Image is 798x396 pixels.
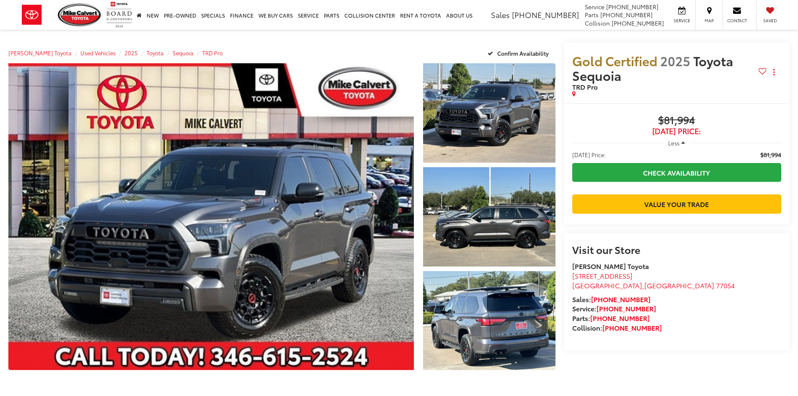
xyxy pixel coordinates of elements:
[760,150,781,159] span: $81,994
[572,271,735,290] a: [STREET_ADDRESS] [GEOGRAPHIC_DATA],[GEOGRAPHIC_DATA] 77054
[572,294,651,304] strong: Sales:
[660,52,690,70] span: 2025
[572,114,781,127] span: $81,994
[700,18,718,23] span: Map
[491,9,510,20] span: Sales
[644,280,714,290] span: [GEOGRAPHIC_DATA]
[4,62,418,372] img: 2025 Toyota Sequoia TRD Pro
[8,49,72,57] a: [PERSON_NAME] Toyota
[124,49,138,57] a: 2025
[572,280,642,290] span: [GEOGRAPHIC_DATA]
[668,139,679,147] span: Less
[773,69,775,75] span: dropdown dots
[8,63,414,370] a: Expand Photo 0
[483,46,555,60] button: Confirm Availability
[572,52,733,84] span: Toyota Sequoia
[202,49,223,57] a: TRD Pro
[612,19,664,27] span: [PHONE_NUMBER]
[572,280,735,290] span: ,
[572,163,781,182] a: Check Availability
[512,9,579,20] span: [PHONE_NUMBER]
[423,271,555,370] a: Expand Photo 3
[727,18,747,23] span: Contact
[600,10,653,19] span: [PHONE_NUMBER]
[572,52,657,70] span: Gold Certified
[572,271,633,280] span: [STREET_ADDRESS]
[572,82,598,91] span: TRD Pro
[572,194,781,213] a: Value Your Trade
[585,3,604,11] span: Service
[585,10,599,19] span: Parts
[585,19,610,27] span: Collision
[80,49,116,57] a: Used Vehicles
[716,280,735,290] span: 77054
[590,313,650,323] a: [PHONE_NUMBER]
[591,294,651,304] a: [PHONE_NUMBER]
[58,3,102,26] img: Mike Calvert Toyota
[672,18,691,23] span: Service
[572,323,662,332] strong: Collision:
[572,127,781,135] span: [DATE] Price:
[572,261,649,271] strong: [PERSON_NAME] Toyota
[423,167,555,267] a: Expand Photo 2
[421,62,556,163] img: 2025 Toyota Sequoia TRD Pro
[147,49,164,57] a: Toyota
[173,49,194,57] a: Sequoia
[606,3,659,11] span: [PHONE_NUMBER]
[572,303,656,313] strong: Service:
[767,65,781,80] button: Actions
[497,49,549,57] span: Confirm Availability
[572,244,781,255] h2: Visit our Store
[423,63,555,163] a: Expand Photo 1
[602,323,662,332] a: [PHONE_NUMBER]
[572,150,606,159] span: [DATE] Price:
[597,303,656,313] a: [PHONE_NUMBER]
[421,270,556,371] img: 2025 Toyota Sequoia TRD Pro
[761,18,779,23] span: Saved
[664,135,689,150] button: Less
[572,313,650,323] strong: Parts:
[421,166,556,267] img: 2025 Toyota Sequoia TRD Pro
